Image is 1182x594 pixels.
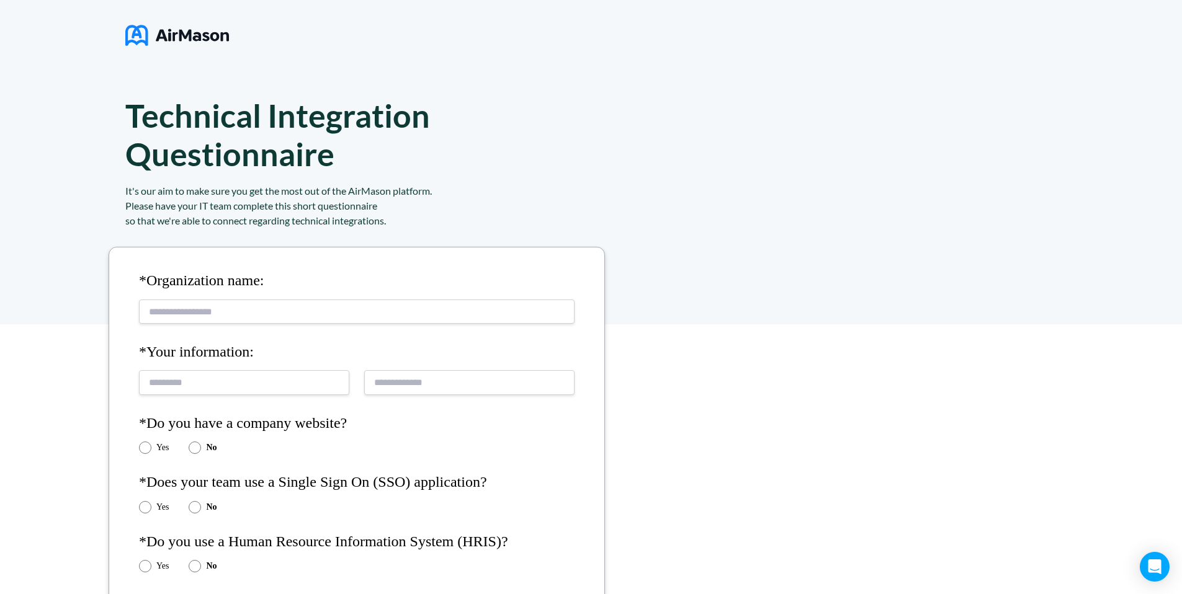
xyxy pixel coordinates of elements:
[125,198,634,213] div: Please have your IT team complete this short questionnaire
[206,561,217,571] label: No
[139,474,575,491] h4: *Does your team use a Single Sign On (SSO) application?
[156,443,169,453] label: Yes
[139,272,575,290] h4: *Organization name:
[206,443,217,453] label: No
[139,415,575,432] h4: *Do you have a company website?
[156,561,169,571] label: Yes
[206,502,217,512] label: No
[125,213,634,228] div: so that we're able to connect regarding technical integrations.
[139,533,575,551] h4: *Do you use a Human Resource Information System (HRIS)?
[125,184,634,198] div: It's our aim to make sure you get the most out of the AirMason platform.
[125,96,489,173] h1: Technical Integration Questionnaire
[139,344,575,361] h4: *Your information:
[125,20,229,51] img: logo
[156,502,169,512] label: Yes
[1140,552,1170,582] div: Open Intercom Messenger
